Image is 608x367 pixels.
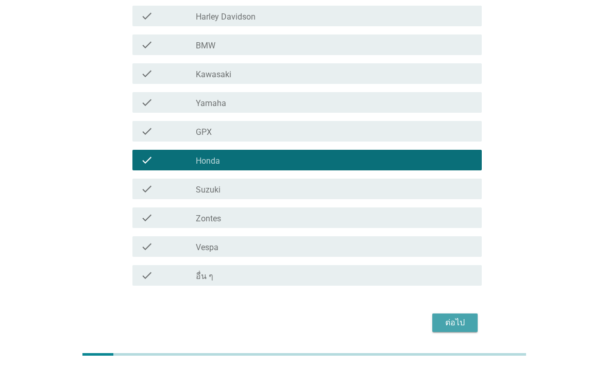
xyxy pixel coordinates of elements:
[196,12,256,22] label: Harley Davidson
[196,156,220,166] label: Honda
[196,271,213,282] label: อื่น ๆ
[141,39,153,51] i: check
[196,185,221,195] label: Suzuki
[141,67,153,80] i: check
[141,212,153,224] i: check
[432,313,478,332] button: ต่อไป
[141,10,153,22] i: check
[141,154,153,166] i: check
[196,127,212,137] label: GPX
[196,41,215,51] label: BMW
[196,214,221,224] label: Zontes
[196,98,226,109] label: Yamaha
[141,269,153,282] i: check
[141,125,153,137] i: check
[441,317,469,329] div: ต่อไป
[141,183,153,195] i: check
[196,69,231,80] label: Kawasaki
[141,96,153,109] i: check
[196,242,218,253] label: Vespa
[141,240,153,253] i: check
